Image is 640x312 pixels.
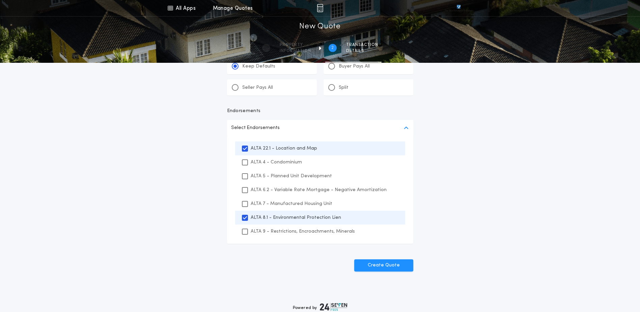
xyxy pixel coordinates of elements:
[339,84,349,91] p: Split
[227,136,413,244] ul: Select Endorsements
[251,200,332,207] p: ALTA 7 - Manufactured Housing Unit
[317,4,323,12] img: img
[251,186,387,193] p: ALTA 6.2 - Variable Rate Mortgage - Negative Amortization
[293,303,347,311] div: Powered by
[251,173,332,180] p: ALTA 5 - Planned Unit Development
[251,214,341,221] p: ALTA 8.1 - Environmental Protection Lien
[339,63,370,70] p: Buyer Pays All
[227,120,413,136] button: Select Endorsements
[251,159,302,166] p: ALTA 4 - Condominium
[251,145,317,152] p: ALTA 22.1 - Location and Map
[242,84,273,91] p: Seller Pays All
[320,303,347,311] img: logo
[331,45,334,51] h2: 2
[231,124,280,132] p: Select Endorsements
[354,259,413,271] button: Create Quote
[242,63,275,70] p: Keep Defaults
[444,5,473,11] img: vs-icon
[227,108,413,114] p: Endorsements
[346,48,378,54] span: details
[299,21,340,32] h1: New Quote
[251,228,355,235] p: ALTA 9 - Restrictions, Encroachments, Minerals
[280,42,311,48] span: Property
[346,42,378,48] span: Transaction
[280,48,311,54] span: information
